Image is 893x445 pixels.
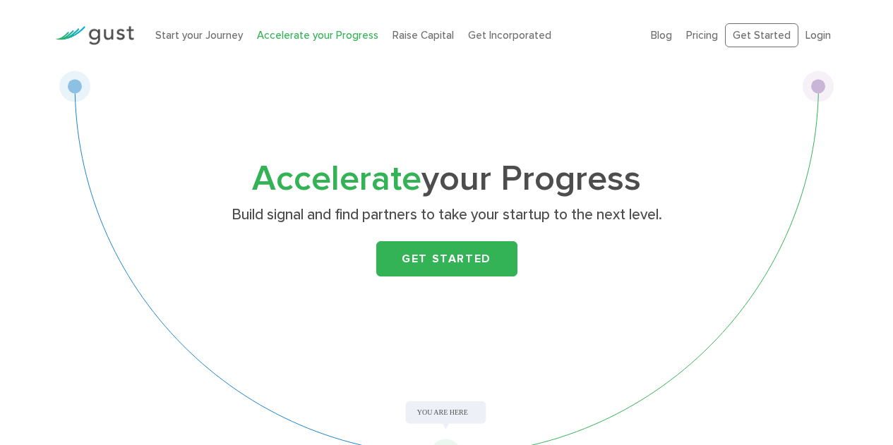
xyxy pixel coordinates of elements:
[376,241,517,276] a: Get Started
[805,29,831,42] a: Login
[257,29,378,42] a: Accelerate your Progress
[55,26,134,45] img: Gust Logo
[468,29,551,42] a: Get Incorporated
[155,29,243,42] a: Start your Journey
[686,29,718,42] a: Pricing
[651,29,672,42] a: Blog
[725,23,798,48] a: Get Started
[392,29,454,42] a: Raise Capital
[173,205,720,225] p: Build signal and find partners to take your startup to the next level.
[252,158,421,200] span: Accelerate
[168,163,726,195] h1: your Progress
